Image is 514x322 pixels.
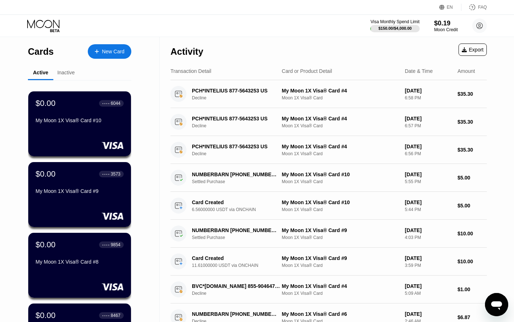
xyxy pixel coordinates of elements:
[192,283,280,289] div: BVC*[DOMAIN_NAME] 855-9046471 US
[405,95,452,100] div: 6:58 PM
[192,311,280,317] div: NUMBERBARN [PHONE_NUMBER] US
[33,70,48,75] div: Active
[36,99,55,108] div: $0.00
[405,283,452,289] div: [DATE]
[282,88,399,94] div: My Moon 1X Visa® Card #4
[57,70,75,75] div: Inactive
[457,314,487,320] div: $6.87
[192,95,287,100] div: Decline
[457,286,487,292] div: $1.00
[405,116,452,121] div: [DATE]
[485,293,508,316] iframe: Button to launch messaging window
[192,179,287,184] div: Settled Purchase
[192,207,287,212] div: 6.56000000 USDT via ONCHAIN
[192,123,287,128] div: Decline
[405,144,452,149] div: [DATE]
[282,95,399,100] div: Moon 1X Visa® Card
[28,162,131,227] div: $0.00● ● ● ●3573My Moon 1X Visa® Card #9
[439,4,461,11] div: EN
[36,188,124,194] div: My Moon 1X Visa® Card #9
[457,175,487,181] div: $5.00
[282,172,399,177] div: My Moon 1X Visa® Card #10
[192,116,280,121] div: PCH*INTELIUS 877-5643253 US
[170,220,487,248] div: NUMBERBARN [PHONE_NUMBER] USSettled PurchaseMy Moon 1X Visa® Card #9Moon 1X Visa® Card[DATE]4:03 ...
[28,46,54,57] div: Cards
[405,179,452,184] div: 5:55 PM
[36,240,55,249] div: $0.00
[282,151,399,156] div: Moon 1X Visa® Card
[192,172,280,177] div: NUMBERBARN [PHONE_NUMBER] US
[282,116,399,121] div: My Moon 1X Visa® Card #4
[370,19,419,32] div: Visa Monthly Spend Limit$150.00/$4,000.00
[282,235,399,240] div: Moon 1X Visa® Card
[478,5,487,10] div: FAQ
[457,203,487,209] div: $5.00
[457,119,487,125] div: $35.30
[405,263,452,268] div: 3:59 PM
[405,311,452,317] div: [DATE]
[405,227,452,233] div: [DATE]
[102,173,110,175] div: ● ● ● ●
[457,91,487,97] div: $35.30
[447,5,453,10] div: EN
[170,68,211,74] div: Transaction Detail
[192,235,287,240] div: Settled Purchase
[378,26,412,30] div: $150.00 / $4,000.00
[405,255,452,261] div: [DATE]
[282,227,399,233] div: My Moon 1X Visa® Card #9
[370,19,419,24] div: Visa Monthly Spend Limit
[282,144,399,149] div: My Moon 1X Visa® Card #4
[192,255,280,261] div: Card Created
[457,231,487,236] div: $10.00
[282,283,399,289] div: My Moon 1X Visa® Card #4
[170,108,487,136] div: PCH*INTELIUS 877-5643253 USDeclineMy Moon 1X Visa® Card #4Moon 1X Visa® Card[DATE]6:57 PM$35.30
[170,248,487,276] div: Card Created11.61000000 USDT via ONCHAINMy Moon 1X Visa® Card #9Moon 1X Visa® Card[DATE]3:59 PM$1...
[36,117,124,123] div: My Moon 1X Visa® Card #10
[457,68,475,74] div: Amount
[434,20,458,32] div: $0.19Moon Credit
[457,147,487,153] div: $35.30
[405,68,433,74] div: Date & Time
[170,276,487,304] div: BVC*[DOMAIN_NAME] 855-9046471 USDeclineMy Moon 1X Visa® Card #4Moon 1X Visa® Card[DATE]5:09 AM$1.00
[88,44,131,59] div: New Card
[192,263,287,268] div: 11.61000000 USDT via ONCHAIN
[282,179,399,184] div: Moon 1X Visa® Card
[28,233,131,298] div: $0.00● ● ● ●9854My Moon 1X Visa® Card #8
[170,164,487,192] div: NUMBERBARN [PHONE_NUMBER] USSettled PurchaseMy Moon 1X Visa® Card #10Moon 1X Visa® Card[DATE]5:55...
[282,123,399,128] div: Moon 1X Visa® Card
[36,169,55,179] div: $0.00
[102,244,110,246] div: ● ● ● ●
[405,151,452,156] div: 6:56 PM
[111,172,120,177] div: 3573
[282,311,399,317] div: My Moon 1X Visa® Card #6
[282,207,399,212] div: Moon 1X Visa® Card
[102,102,110,104] div: ● ● ● ●
[461,4,487,11] div: FAQ
[192,199,280,205] div: Card Created
[111,242,120,247] div: 9854
[459,44,487,56] div: Export
[282,68,332,74] div: Card or Product Detail
[102,314,110,317] div: ● ● ● ●
[282,199,399,205] div: My Moon 1X Visa® Card #10
[102,49,124,55] div: New Card
[434,20,458,27] div: $0.19
[457,259,487,264] div: $10.00
[282,255,399,261] div: My Moon 1X Visa® Card #9
[111,313,120,318] div: 8467
[36,259,124,265] div: My Moon 1X Visa® Card #8
[405,235,452,240] div: 4:03 PM
[170,192,487,220] div: Card Created6.56000000 USDT via ONCHAINMy Moon 1X Visa® Card #10Moon 1X Visa® Card[DATE]5:44 PM$5.00
[170,136,487,164] div: PCH*INTELIUS 877-5643253 USDeclineMy Moon 1X Visa® Card #4Moon 1X Visa® Card[DATE]6:56 PM$35.30
[282,291,399,296] div: Moon 1X Visa® Card
[111,101,120,106] div: 6044
[36,311,55,320] div: $0.00
[170,80,487,108] div: PCH*INTELIUS 877-5643253 USDeclineMy Moon 1X Visa® Card #4Moon 1X Visa® Card[DATE]6:58 PM$35.30
[192,144,280,149] div: PCH*INTELIUS 877-5643253 US
[405,291,452,296] div: 5:09 AM
[405,88,452,94] div: [DATE]
[192,88,280,94] div: PCH*INTELIUS 877-5643253 US
[170,46,203,57] div: Activity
